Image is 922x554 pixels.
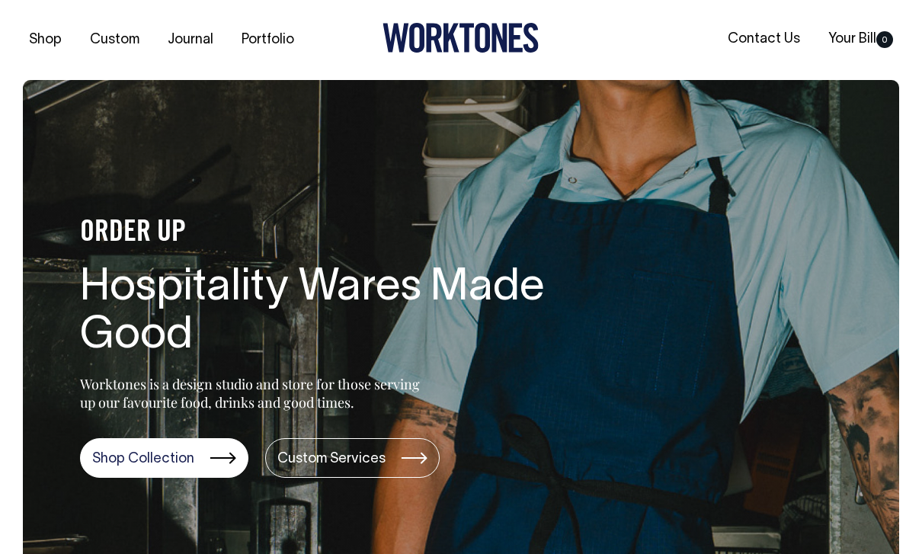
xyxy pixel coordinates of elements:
[876,31,893,48] span: 0
[80,217,568,249] h4: ORDER UP
[162,27,219,53] a: Journal
[722,27,806,52] a: Contact Us
[23,27,68,53] a: Shop
[80,438,248,478] a: Shop Collection
[80,375,427,411] p: Worktones is a design studio and store for those serving up our favourite food, drinks and good t...
[265,438,440,478] a: Custom Services
[822,27,899,52] a: Your Bill0
[84,27,146,53] a: Custom
[235,27,300,53] a: Portfolio
[80,264,568,362] h1: Hospitality Wares Made Good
